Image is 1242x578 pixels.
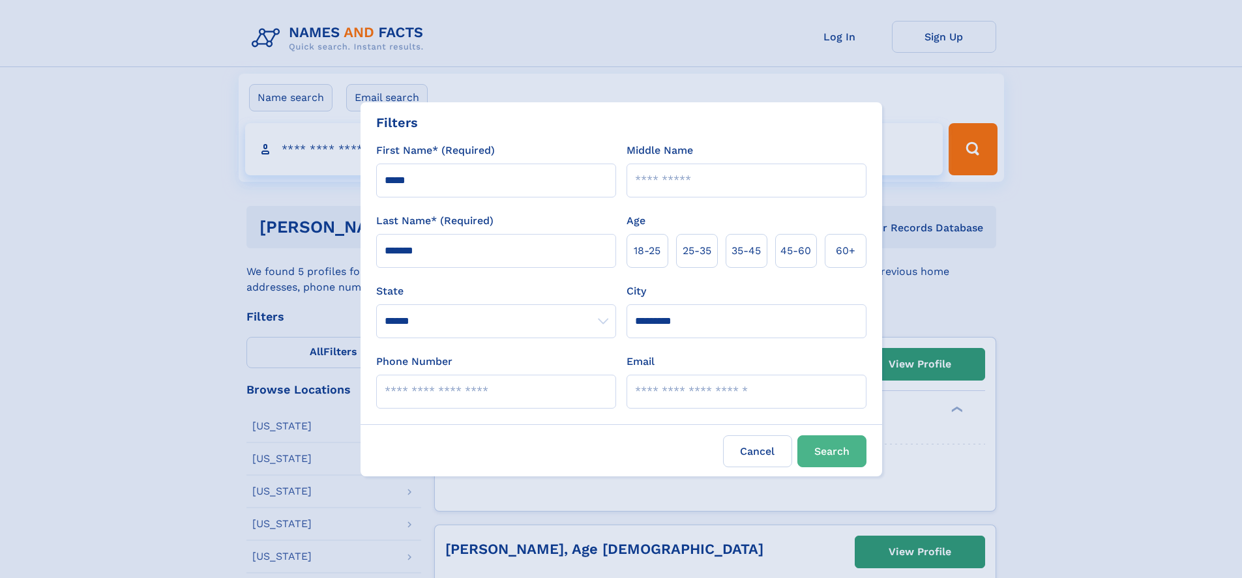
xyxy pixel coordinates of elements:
[683,243,711,259] span: 25‑35
[627,143,693,158] label: Middle Name
[376,354,452,369] label: Phone Number
[627,283,646,299] label: City
[836,243,855,259] span: 60+
[634,243,660,259] span: 18‑25
[723,435,792,467] label: Cancel
[376,213,494,229] label: Last Name* (Required)
[376,143,495,158] label: First Name* (Required)
[732,243,761,259] span: 35‑45
[376,113,418,132] div: Filters
[627,213,645,229] label: Age
[780,243,811,259] span: 45‑60
[627,354,655,369] label: Email
[376,283,616,299] label: State
[797,435,866,467] button: Search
